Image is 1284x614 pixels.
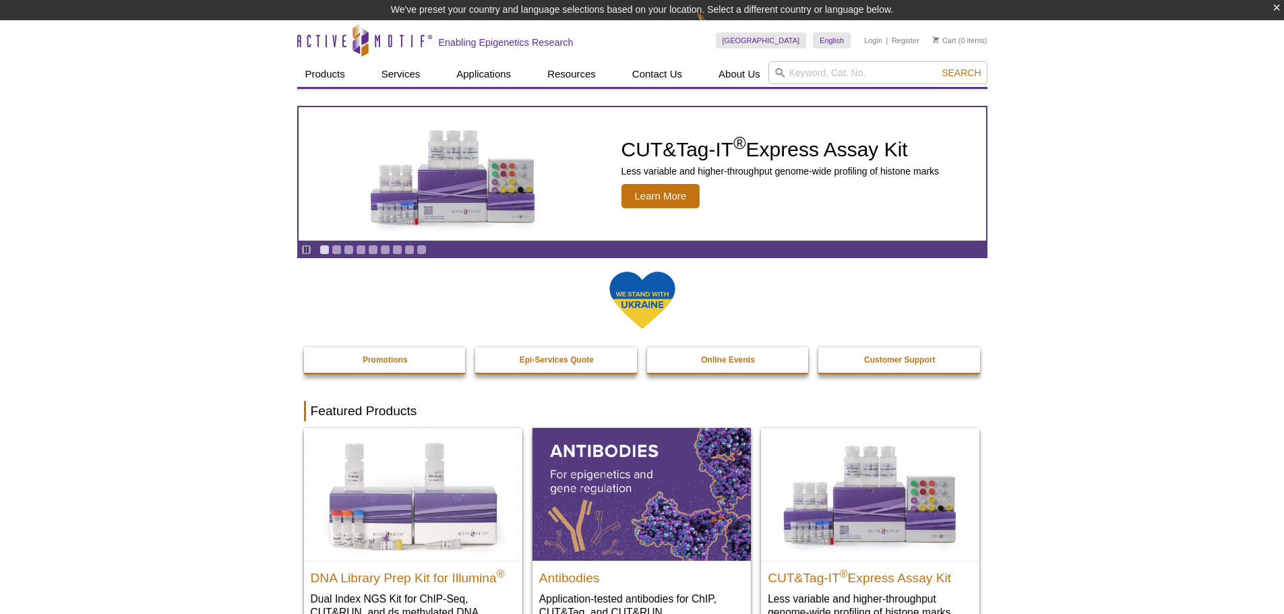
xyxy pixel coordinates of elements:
[621,165,940,177] p: Less variable and higher-throughput genome-wide profiling of histone marks
[768,565,973,585] h2: CUT&Tag-IT Express Assay Kit
[342,100,564,248] img: CUT&Tag-IT Express Assay Kit
[299,107,986,241] a: CUT&Tag-IT Express Assay Kit CUT&Tag-IT®Express Assay Kit Less variable and higher-throughput gen...
[373,61,429,87] a: Services
[532,428,751,560] img: All Antibodies
[380,245,390,255] a: Go to slide 6
[297,61,353,87] a: Products
[439,36,574,49] h2: Enabling Epigenetics Research
[475,347,638,373] a: Epi-Services Quote
[621,140,940,160] h2: CUT&Tag-IT Express Assay Kit
[716,32,807,49] a: [GEOGRAPHIC_DATA]
[892,36,919,45] a: Register
[497,567,505,579] sup: ®
[818,347,981,373] a: Customer Support
[304,428,522,560] img: DNA Library Prep Kit for Illumina
[609,270,676,330] img: We Stand With Ukraine
[933,36,956,45] a: Cart
[363,355,408,365] strong: Promotions
[304,401,981,421] h2: Featured Products
[933,32,987,49] li: (0 items)
[768,61,987,84] input: Keyword, Cat. No.
[392,245,402,255] a: Go to slide 7
[864,36,882,45] a: Login
[520,355,594,365] strong: Epi-Services Quote
[701,355,755,365] strong: Online Events
[710,61,768,87] a: About Us
[304,347,467,373] a: Promotions
[624,61,690,87] a: Contact Us
[299,107,986,241] article: CUT&Tag-IT Express Assay Kit
[696,10,732,42] img: Change Here
[813,32,851,49] a: English
[938,67,985,79] button: Search
[311,565,516,585] h2: DNA Library Prep Kit for Illumina
[417,245,427,255] a: Go to slide 9
[319,245,330,255] a: Go to slide 1
[539,61,604,87] a: Resources
[332,245,342,255] a: Go to slide 2
[840,567,848,579] sup: ®
[933,36,939,43] img: Your Cart
[404,245,415,255] a: Go to slide 8
[356,245,366,255] a: Go to slide 4
[621,184,700,208] span: Learn More
[539,565,744,585] h2: Antibodies
[301,245,311,255] a: Toggle autoplay
[647,347,810,373] a: Online Events
[886,32,888,49] li: |
[761,428,979,560] img: CUT&Tag-IT® Express Assay Kit
[344,245,354,255] a: Go to slide 3
[942,67,981,78] span: Search
[733,133,745,152] sup: ®
[368,245,378,255] a: Go to slide 5
[448,61,519,87] a: Applications
[864,355,935,365] strong: Customer Support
